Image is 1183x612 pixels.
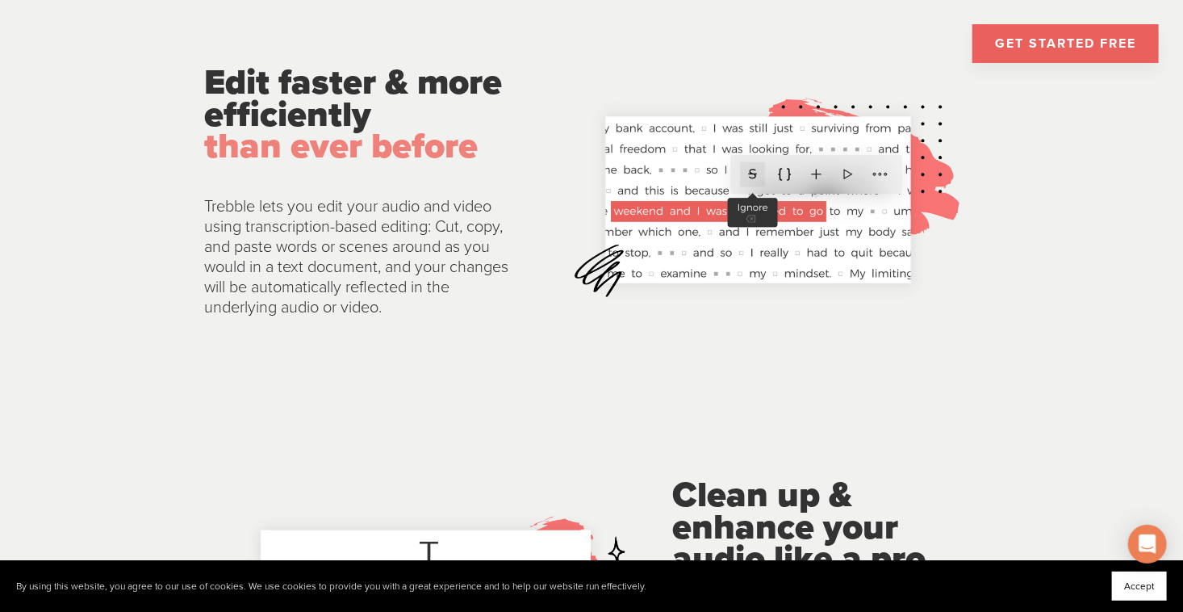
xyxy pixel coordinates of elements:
span: Accept [1124,581,1155,592]
button: Accept [1112,572,1167,601]
p: Edit faster & more efficiently [204,67,511,163]
div: Open Intercom Messenger [1128,525,1167,564]
p: Clean up & enhance your audio like a pro [672,480,979,607]
img: landing_page_assets%2Fedit_text_canvav_gray.png [538,82,979,318]
a: GET STARTED FREE [972,24,1159,63]
p: Trebble lets you edit your audio and video using transcription-based editing: Cut, copy, and past... [204,197,511,318]
p: By using this website, you agree to our use of cookies. We use cookies to provide you with a grea... [16,581,646,593]
span: than ever before [204,125,478,168]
